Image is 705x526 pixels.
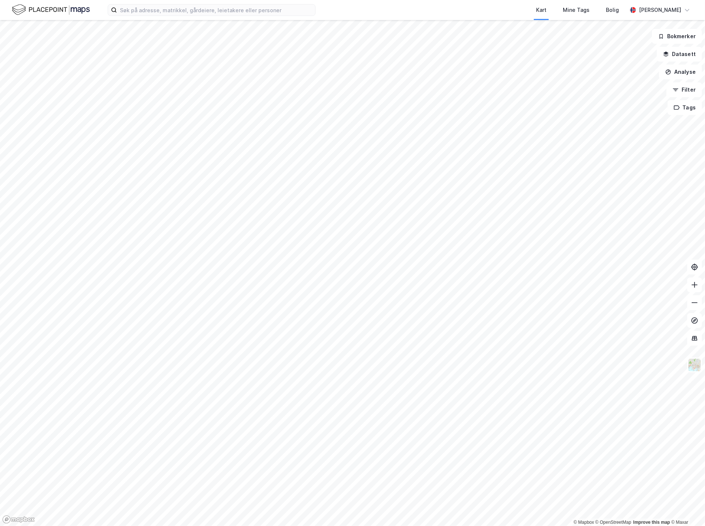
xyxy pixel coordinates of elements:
[668,100,702,115] button: Tags
[639,6,681,14] div: [PERSON_NAME]
[666,82,702,97] button: Filter
[633,520,670,525] a: Improve this map
[563,6,590,14] div: Mine Tags
[574,520,594,525] a: Mapbox
[659,65,702,79] button: Analyse
[117,4,315,16] input: Søk på adresse, matrikkel, gårdeiere, leietakere eller personer
[2,515,35,524] a: Mapbox homepage
[688,358,702,372] img: Z
[668,490,705,526] div: Kontrollprogram for chat
[668,490,705,526] iframe: Chat Widget
[652,29,702,44] button: Bokmerker
[595,520,631,525] a: OpenStreetMap
[536,6,546,14] div: Kart
[606,6,619,14] div: Bolig
[12,3,90,16] img: logo.f888ab2527a4732fd821a326f86c7f29.svg
[657,47,702,62] button: Datasett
